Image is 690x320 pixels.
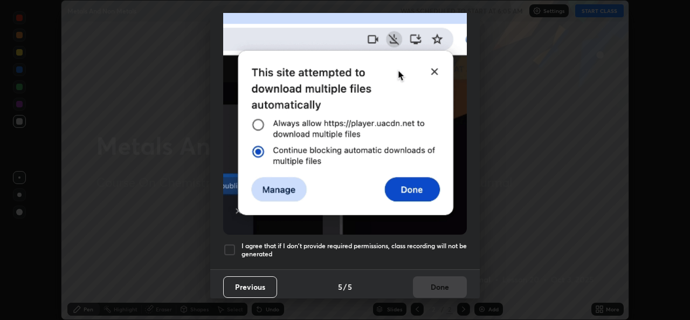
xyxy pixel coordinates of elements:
h4: 5 [338,281,342,292]
h5: I agree that if I don't provide required permissions, class recording will not be generated [241,242,467,258]
button: Previous [223,276,277,298]
h4: / [343,281,347,292]
h4: 5 [348,281,352,292]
